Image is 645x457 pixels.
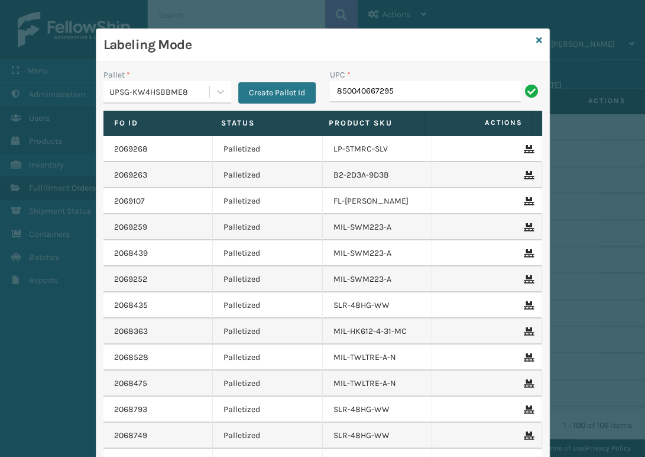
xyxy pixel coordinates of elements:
[213,345,323,371] td: Palletized
[114,404,147,416] a: 2068793
[323,397,433,423] td: SLR-48HG-WW
[524,432,531,440] i: Remove From Pallet
[323,162,433,188] td: B2-2D3A-9D3B
[114,430,147,442] a: 2068749
[323,292,433,318] td: SLR-48HG-WW
[524,301,531,310] i: Remove From Pallet
[323,188,433,214] td: FL-[PERSON_NAME]
[524,145,531,153] i: Remove From Pallet
[329,118,414,128] label: Product SKU
[323,318,433,345] td: MIL-HK612-4-31-MC
[524,171,531,179] i: Remove From Pallet
[103,36,531,54] h3: Labeling Mode
[524,353,531,362] i: Remove From Pallet
[323,371,433,397] td: MIL-TWLTRE-A-N
[114,300,148,311] a: 2068435
[238,82,316,104] button: Create Pallet Id
[221,118,307,128] label: Status
[109,86,210,98] div: UPSG-KW4HSBBME8
[213,318,323,345] td: Palletized
[323,266,433,292] td: MIL-SWM223-A
[213,136,323,162] td: Palletized
[213,214,323,240] td: Palletized
[114,378,147,390] a: 2068475
[114,143,148,155] a: 2069268
[114,118,200,128] label: Fo Id
[213,423,323,449] td: Palletized
[524,197,531,205] i: Remove From Pallet
[213,266,323,292] td: Palletized
[114,273,147,285] a: 2069252
[524,327,531,336] i: Remove From Pallet
[323,345,433,371] td: MIL-TWLTRE-A-N
[213,162,323,188] td: Palletized
[524,379,531,388] i: Remove From Pallet
[103,69,130,81] label: Pallet
[114,195,145,207] a: 2069107
[213,240,323,266] td: Palletized
[213,188,323,214] td: Palletized
[323,214,433,240] td: MIL-SWM223-A
[524,223,531,231] i: Remove From Pallet
[524,405,531,414] i: Remove From Pallet
[114,326,148,337] a: 2068363
[114,352,148,363] a: 2068528
[213,397,323,423] td: Palletized
[524,275,531,284] i: Remove From Pallet
[114,169,147,181] a: 2069263
[213,292,323,318] td: Palletized
[323,136,433,162] td: LP-STMRC-SLV
[429,113,530,133] span: Actions
[114,221,147,233] a: 2069259
[323,240,433,266] td: MIL-SWM223-A
[330,69,351,81] label: UPC
[323,423,433,449] td: SLR-48HG-WW
[213,371,323,397] td: Palletized
[524,249,531,258] i: Remove From Pallet
[114,247,148,259] a: 2068439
